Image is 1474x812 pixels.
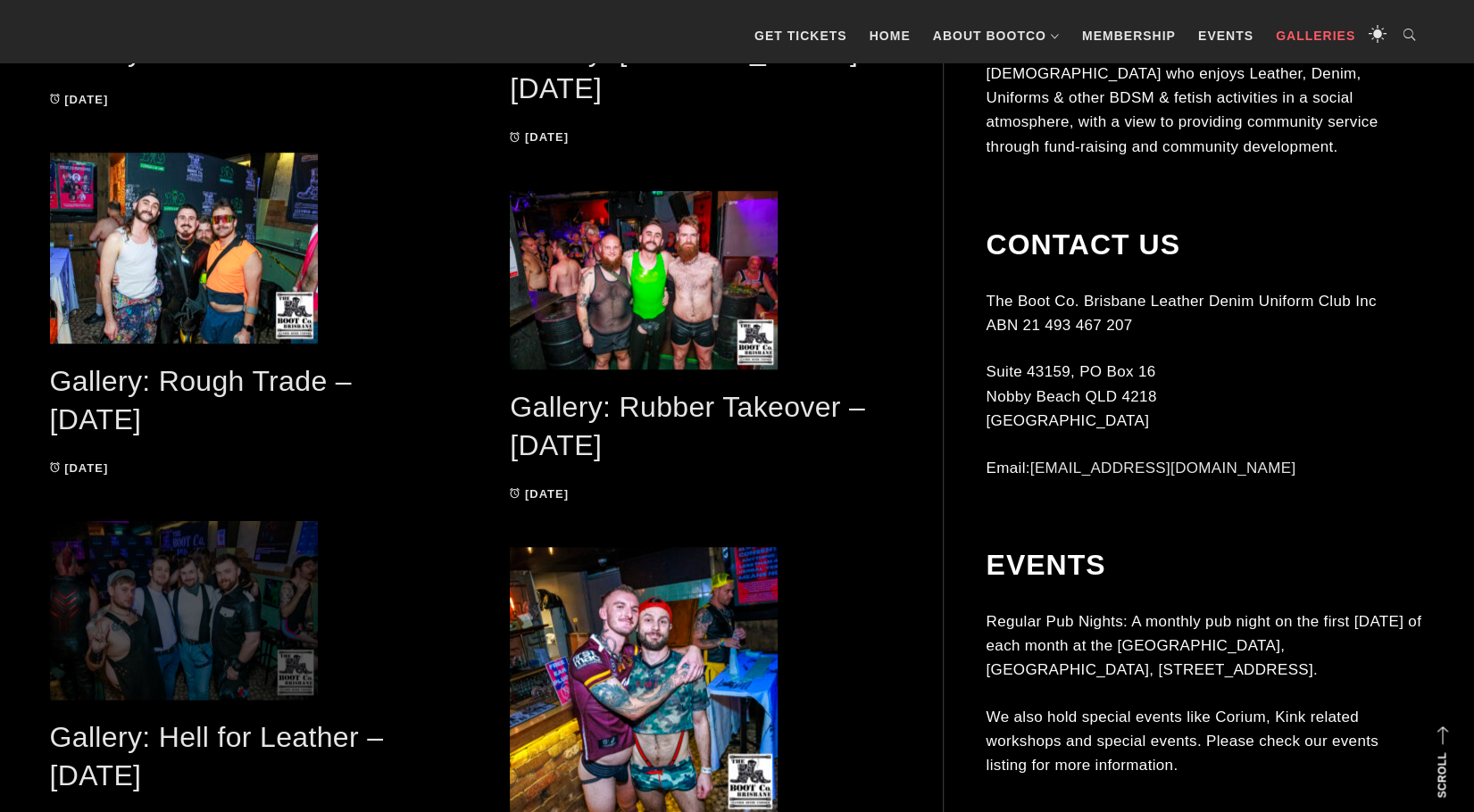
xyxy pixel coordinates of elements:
[64,461,108,475] time: [DATE]
[861,9,920,62] a: Home
[924,9,1069,62] a: About BootCo
[1030,459,1296,476] a: [EMAIL_ADDRESS][DOMAIN_NAME]
[64,93,108,106] time: [DATE]
[986,609,1423,682] p: Regular Pub Nights: A monthly pub night on the first [DATE] of each month at the [GEOGRAPHIC_DATA...
[986,37,1423,159] p: The Boot Co. provides a forum for anyone identifying as [DEMOGRAPHIC_DATA] who enjoys Leather, De...
[525,487,569,501] time: [DATE]
[986,704,1423,777] p: We also hold special events like Corium, Kink related workshops and special events. Please check ...
[50,721,384,791] a: Gallery: Hell for Leather – [DATE]
[50,35,425,67] a: Gallery: Leather Dinner 2025
[1073,9,1185,62] a: Membership
[525,130,569,144] time: [DATE]
[1436,752,1448,798] strong: Scroll
[986,288,1423,336] p: The Boot Co. Brisbane Leather Denim Uniform Club Inc ABN 21 493 467 207
[986,455,1423,479] p: Email:
[986,548,1423,582] h2: Events
[986,228,1423,261] h2: Contact Us
[50,461,109,475] a: [DATE]
[1189,9,1262,62] a: Events
[50,365,352,435] a: Gallery: Rough Trade – [DATE]
[50,93,109,106] a: [DATE]
[1267,9,1364,62] a: Galleries
[745,9,856,62] a: GET TICKETS
[986,360,1423,433] p: Suite 43159, PO Box 16 Nobby Beach QLD 4218 [GEOGRAPHIC_DATA]
[510,487,569,501] a: [DATE]
[510,130,569,144] a: [DATE]
[510,391,865,461] a: Gallery: Rubber Takeover – [DATE]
